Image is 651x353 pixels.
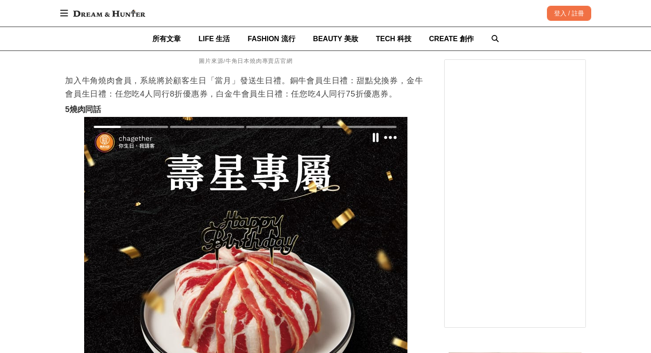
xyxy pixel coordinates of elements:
[69,5,150,21] img: Dream & Hunter
[313,35,358,43] span: BEAUTY 美妝
[152,27,181,50] a: 所有文章
[198,35,230,43] span: LIFE 生活
[199,58,292,64] span: 圖片來源/牛角日本燒肉專賣店官網
[198,27,230,50] a: LIFE 生活
[376,35,411,43] span: TECH 科技
[429,35,474,43] span: CREATE 創作
[547,6,591,21] div: 登入 / 註冊
[248,27,295,50] a: FASHION 流行
[65,74,426,101] p: 加入牛角燒肉會員，系統將於顧客生日「當月」發送生日禮。銅牛會員生日禮：甜點兌換券，金牛會員生日禮：任您吃4人同行8折優惠券，白金牛會員生日禮：任您吃4人同行75折優惠券。
[65,105,101,114] strong: 5燒肉同話
[248,35,295,43] span: FASHION 流行
[376,27,411,50] a: TECH 科技
[313,27,358,50] a: BEAUTY 美妝
[429,27,474,50] a: CREATE 創作
[152,35,181,43] span: 所有文章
